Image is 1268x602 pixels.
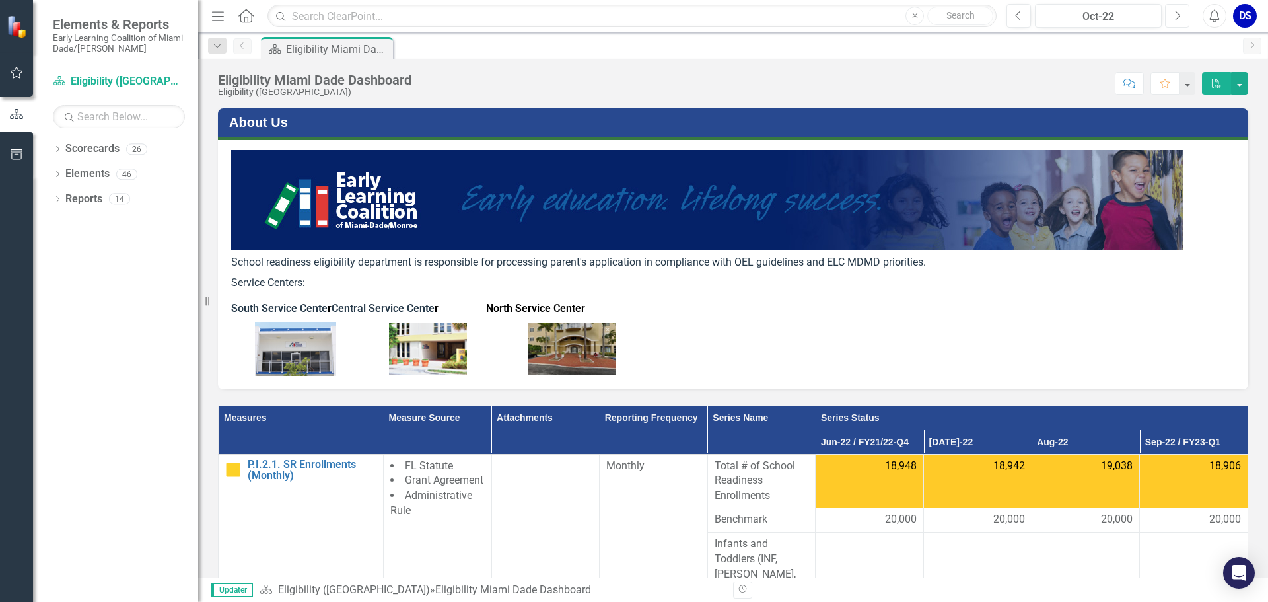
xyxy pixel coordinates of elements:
[1233,4,1257,28] button: DS
[816,454,924,508] td: Double-Click to Edit
[53,17,185,32] span: Elements & Reports
[1039,9,1157,24] div: Oct-22
[885,512,917,527] span: 20,000
[1140,508,1248,533] td: Double-Click to Edit
[1209,512,1241,527] span: 20,000
[248,459,376,482] a: P.I.2.1. SR Enrollments (Monthly)
[231,276,305,289] span: Service Centers:
[1101,459,1133,474] span: 19,038
[255,322,336,376] img: 9ff+H86+knWt+9b3gAAAABJRU5ErkJggg==
[1032,454,1140,508] td: Double-Click to Edit
[211,583,253,597] span: Updater
[946,10,975,20] span: Search
[816,508,924,533] td: Double-Click to Edit
[278,583,430,596] a: Eligibility ([GEOGRAPHIC_DATA])
[65,141,120,157] a: Scorecards
[218,73,411,87] div: Eligibility Miami Dade Dashboard
[435,302,585,315] strong: r North Service Center
[1209,459,1241,474] span: 18,906
[7,15,30,38] img: ClearPoint Strategy
[231,256,926,268] span: School readiness eligibility department is responsible for processing parent's application in com...
[924,533,1032,601] td: Double-Click to Edit
[1035,4,1162,28] button: Oct-22
[715,512,809,527] span: Benchmark
[65,167,110,182] a: Elements
[389,323,467,375] img: EUEX+d9o5Y0paotYbwAAAABJRU5ErkJggg==
[924,508,1032,533] td: Double-Click to Edit
[1032,533,1140,601] td: Double-Click to Edit
[715,537,809,597] span: Infants and Toddlers (INF, [PERSON_NAME], 2YR)
[225,462,241,478] img: Caution
[229,115,1242,130] h3: About Us
[53,32,185,54] small: Early Learning Coalition of Miami Dade/[PERSON_NAME]
[816,533,924,601] td: Double-Click to Edit
[405,474,483,486] span: Grant Agreement
[109,194,130,205] div: 14
[116,169,137,180] div: 46
[53,105,185,128] input: Search Below...
[231,150,1183,250] img: BlueWELS
[65,192,102,207] a: Reports
[1140,454,1248,508] td: Double-Click to Edit
[1101,512,1133,527] span: 20,000
[885,459,917,474] span: 18,948
[286,41,390,57] div: Eligibility Miami Dade Dashboard
[328,302,332,315] span: r
[435,583,591,596] div: Eligibility Miami Dade Dashboard
[927,7,993,25] button: Search
[260,583,723,598] div: »
[606,459,701,474] div: Monthly
[993,512,1025,527] span: 20,000
[267,5,997,28] input: Search ClearPoint...
[715,459,809,504] span: Total # of School Readiness Enrollments
[528,323,616,375] img: Boq6CwCQOex5DFfkyUdXyzkUcjnkc9mUcjlBMZCPofMXD14nsp9CIgCim28n4KHYChY1OvwfF7PZ1LPzGdVoHBJy2S7zjA1T7...
[53,74,185,89] a: Eligibility ([GEOGRAPHIC_DATA])
[1223,557,1255,589] div: Open Intercom Messenger
[126,143,147,155] div: 26
[924,454,1032,508] td: Double-Click to Edit
[218,87,411,97] div: Eligibility ([GEOGRAPHIC_DATA])
[390,489,472,517] span: Administrative Rule
[405,459,453,472] span: FL Statute
[1140,533,1248,601] td: Double-Click to Edit
[993,459,1025,474] span: 18,942
[1032,508,1140,533] td: Double-Click to Edit
[231,302,435,315] strong: South Service Cente Central Service Cente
